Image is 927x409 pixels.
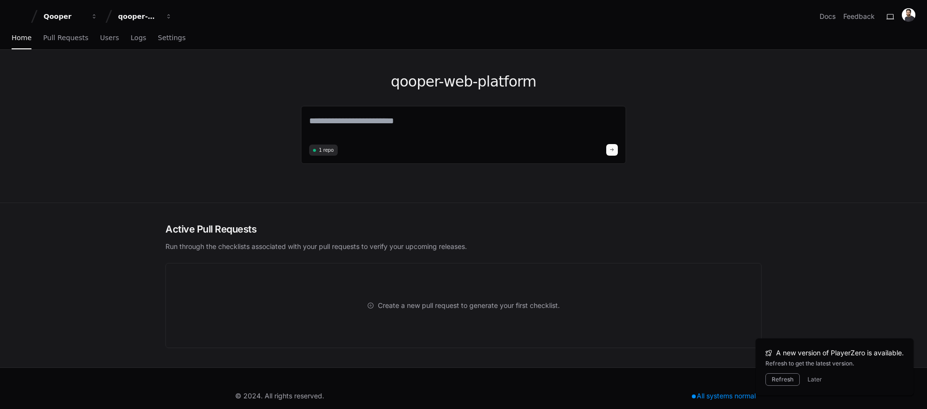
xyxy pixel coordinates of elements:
[902,8,915,22] img: ACg8ocJ9pII5lICaxEXatA1MbvOJT6jkJA6w9DZhjgHzWYX9Iakf6UTP=s96-c
[686,389,762,403] div: All systems normal
[896,377,922,403] iframe: Open customer support
[165,242,762,251] p: Run through the checklists associated with your pull requests to verify your upcoming releases.
[820,12,836,21] a: Docs
[12,35,31,41] span: Home
[807,376,822,383] button: Later
[44,12,85,21] div: Qooper
[235,391,324,401] div: © 2024. All rights reserved.
[40,8,102,25] button: Qooper
[301,73,626,90] h1: qooper-web-platform
[378,301,560,310] span: Create a new pull request to generate your first checklist.
[131,35,146,41] span: Logs
[43,27,88,49] a: Pull Requests
[165,222,762,236] h2: Active Pull Requests
[158,35,185,41] span: Settings
[12,27,31,49] a: Home
[114,8,176,25] button: qooper-web-platform
[118,12,160,21] div: qooper-web-platform
[765,360,904,367] div: Refresh to get the latest version.
[776,348,904,358] span: A new version of PlayerZero is available.
[43,35,88,41] span: Pull Requests
[319,146,334,154] span: 1 repo
[131,27,146,49] a: Logs
[843,12,875,21] button: Feedback
[158,27,185,49] a: Settings
[100,27,119,49] a: Users
[100,35,119,41] span: Users
[765,373,800,386] button: Refresh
